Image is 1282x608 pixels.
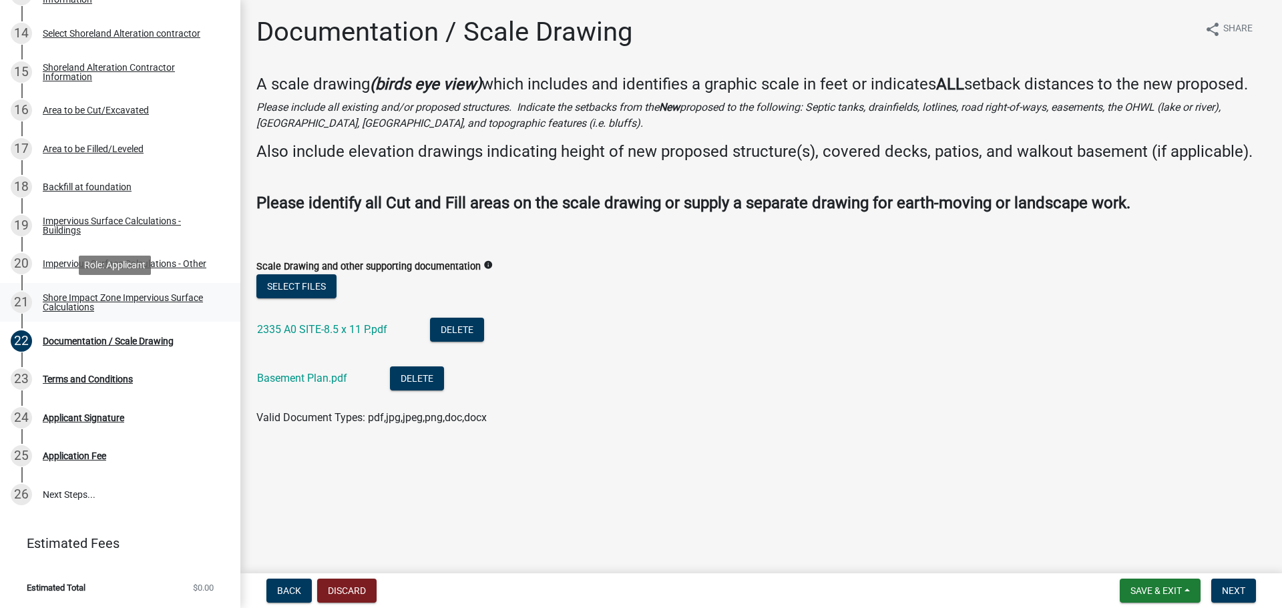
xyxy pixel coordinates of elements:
[11,368,32,390] div: 23
[390,366,444,390] button: Delete
[11,530,219,557] a: Estimated Fees
[43,216,219,235] div: Impervious Surface Calculations - Buildings
[11,23,32,44] div: 14
[277,585,301,596] span: Back
[11,330,32,352] div: 22
[27,583,85,592] span: Estimated Total
[266,579,312,603] button: Back
[43,413,124,422] div: Applicant Signature
[430,324,484,337] wm-modal-confirm: Delete Document
[1211,579,1256,603] button: Next
[390,373,444,386] wm-modal-confirm: Delete Document
[1205,21,1221,37] i: share
[1130,585,1182,596] span: Save & Exit
[11,445,32,467] div: 25
[1120,579,1201,603] button: Save & Exit
[193,583,214,592] span: $0.00
[659,101,680,113] strong: New
[11,61,32,83] div: 15
[257,323,387,336] a: 2335 A0 SITE-8.5 x 11 P.pdf
[430,318,484,342] button: Delete
[43,29,200,38] div: Select Shoreland Alteration contractor
[43,293,219,312] div: Shore Impact Zone Impervious Surface Calculations
[1222,585,1245,596] span: Next
[256,194,1130,212] strong: Please identify all Cut and Fill areas on the scale drawing or supply a separate drawing for eart...
[43,63,219,81] div: Shoreland Alteration Contractor Information
[79,256,151,275] div: Role: Applicant
[43,336,174,346] div: Documentation / Scale Drawing
[257,372,347,384] a: Basement Plan.pdf
[256,274,337,298] button: Select files
[11,292,32,313] div: 21
[256,262,481,272] label: Scale Drawing and other supporting documentation
[11,407,32,428] div: 24
[256,16,632,48] h1: Documentation / Scale Drawing
[370,75,481,93] strong: (birds eye view)
[11,484,32,505] div: 26
[936,75,964,93] strong: ALL
[483,260,493,270] i: info
[43,182,132,192] div: Backfill at foundation
[43,374,133,384] div: Terms and Conditions
[1194,16,1263,42] button: shareShare
[256,75,1266,94] h4: A scale drawing which includes and identifies a graphic scale in feet or indicates setback distan...
[11,253,32,274] div: 20
[43,144,144,154] div: Area to be Filled/Leveled
[11,138,32,160] div: 17
[11,99,32,121] div: 16
[256,101,1221,129] i: Please include all existing and/or proposed structures. Indicate the setbacks from the proposed t...
[43,451,106,461] div: Application Fee
[11,215,32,236] div: 19
[256,411,487,424] span: Valid Document Types: pdf,jpg,jpeg,png,doc,docx
[11,176,32,198] div: 18
[317,579,377,603] button: Discard
[1223,21,1253,37] span: Share
[256,142,1266,162] h4: Also include elevation drawings indicating height of new proposed structure(s), covered decks, pa...
[43,105,149,115] div: Area to be Cut/Excavated
[43,259,206,268] div: Impervious Surface Calculations - Other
